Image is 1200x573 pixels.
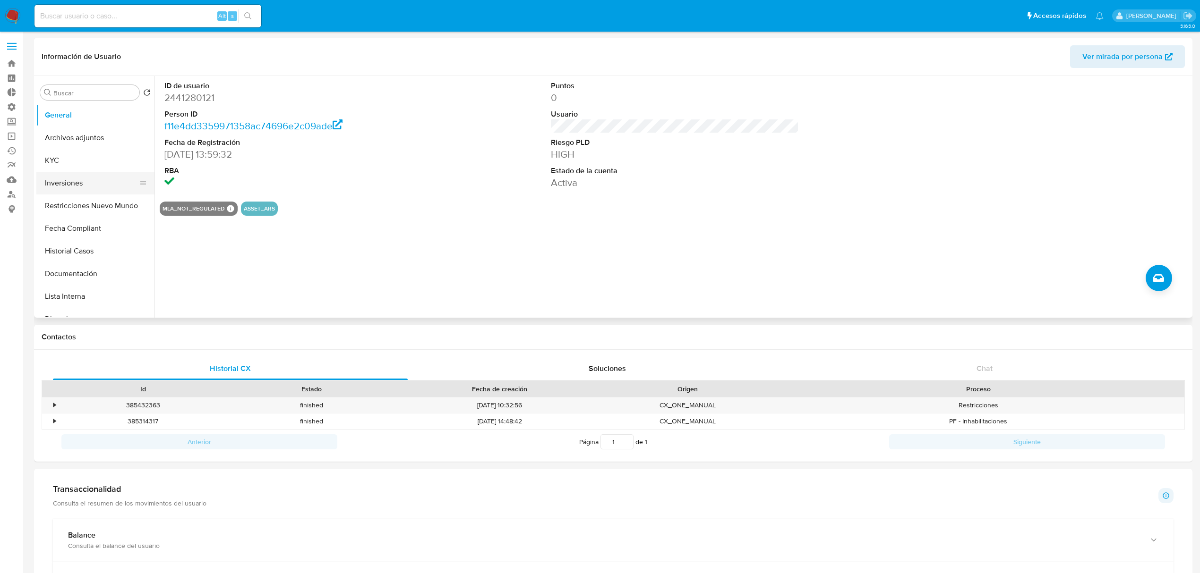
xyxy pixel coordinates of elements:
dd: 0 [551,91,799,104]
div: Estado [234,384,389,394]
button: Ver mirada por persona [1070,45,1185,68]
div: finished [227,413,396,429]
button: Documentación [36,262,154,285]
button: Restricciones Nuevo Mundo [36,194,154,217]
dt: Fecha de Registración [164,137,412,148]
span: Accesos rápidos [1033,11,1086,21]
input: Buscar [53,89,136,97]
a: Notificaciones [1096,12,1104,20]
button: search-icon [238,9,257,23]
dd: 2441280121 [164,91,412,104]
h1: Información de Usuario [42,52,121,61]
dd: HIGH [551,148,799,161]
dt: Estado de la cuenta [551,166,799,176]
button: Siguiente [889,434,1165,449]
div: Id [65,384,221,394]
div: 385314317 [59,413,227,429]
button: Fecha Compliant [36,217,154,240]
button: Anterior [61,434,337,449]
div: CX_ONE_MANUAL [603,413,772,429]
dt: RBA [164,166,412,176]
dt: Person ID [164,109,412,119]
span: 1 [645,437,647,447]
button: KYC [36,149,154,172]
span: Ver mirada por persona [1082,45,1163,68]
button: Inversiones [36,172,147,194]
div: CX_ONE_MANUAL [603,397,772,413]
button: General [36,104,154,126]
div: 385432363 [59,397,227,413]
input: Buscar usuario o caso... [34,10,261,22]
div: Restricciones [772,397,1184,413]
dt: Usuario [551,109,799,119]
span: Alt [218,11,226,20]
a: f11e4dd3359971358ac74696e2c09ade [164,119,343,133]
dd: Activa [551,176,799,189]
button: Direcciones [36,308,154,330]
span: Chat [977,363,993,374]
dt: Puntos [551,81,799,91]
p: andres.vilosio@mercadolibre.com [1126,11,1180,20]
div: • [53,417,56,426]
div: • [53,401,56,410]
a: Salir [1183,11,1193,21]
dt: ID de usuario [164,81,412,91]
div: [DATE] 10:32:56 [396,397,603,413]
button: Archivos adjuntos [36,126,154,149]
dt: Riesgo PLD [551,137,799,148]
div: Origen [610,384,765,394]
button: Buscar [44,89,51,96]
button: Historial Casos [36,240,154,262]
div: [DATE] 14:48:42 [396,413,603,429]
h1: Contactos [42,332,1185,342]
span: Página de [579,434,647,449]
div: PF - Inhabilitaciones [772,413,1184,429]
span: Historial CX [210,363,251,374]
button: Lista Interna [36,285,154,308]
span: s [231,11,234,20]
button: Volver al orden por defecto [143,89,151,99]
dd: [DATE] 13:59:32 [164,148,412,161]
div: finished [227,397,396,413]
div: Proceso [779,384,1178,394]
div: Fecha de creación [403,384,597,394]
span: Soluciones [589,363,626,374]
